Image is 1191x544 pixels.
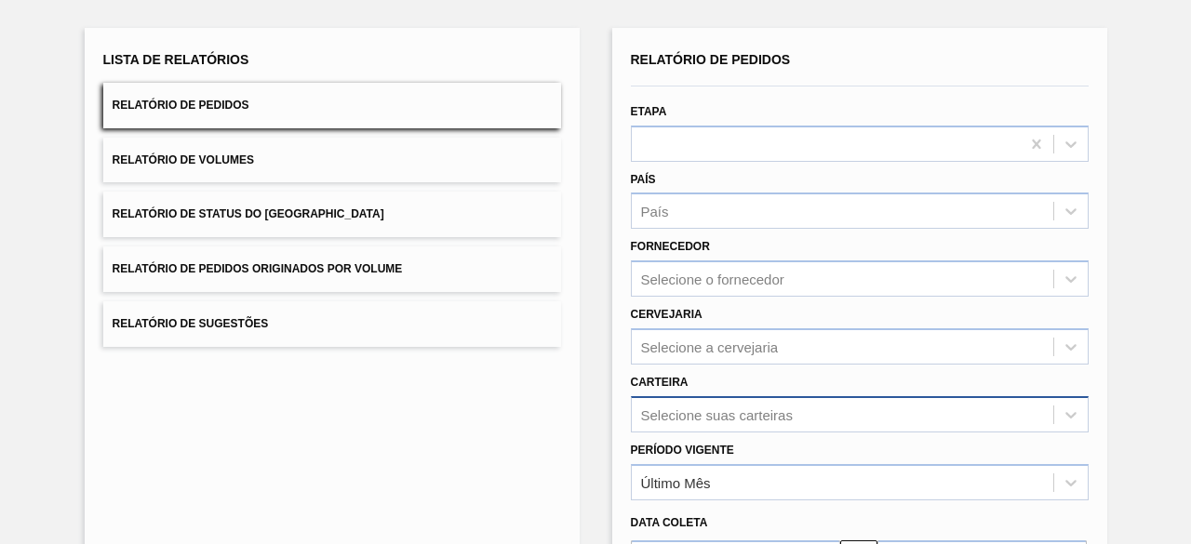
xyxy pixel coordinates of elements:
[641,204,669,219] div: País
[631,105,667,118] label: Etapa
[631,52,791,67] span: Relatório de Pedidos
[631,516,708,529] span: Data coleta
[103,192,561,237] button: Relatório de Status do [GEOGRAPHIC_DATA]
[631,308,703,321] label: Cervejaria
[103,138,561,183] button: Relatório de Volumes
[631,444,734,457] label: Período Vigente
[103,52,249,67] span: Lista de Relatórios
[103,83,561,128] button: Relatório de Pedidos
[631,173,656,186] label: País
[641,474,711,490] div: Último Mês
[103,246,561,292] button: Relatório de Pedidos Originados por Volume
[103,301,561,347] button: Relatório de Sugestões
[641,406,793,422] div: Selecione suas carteiras
[641,338,779,354] div: Selecione a cervejaria
[641,272,784,287] div: Selecione o fornecedor
[631,376,689,389] label: Carteira
[113,207,384,220] span: Relatório de Status do [GEOGRAPHIC_DATA]
[113,317,269,330] span: Relatório de Sugestões
[113,153,254,166] span: Relatório de Volumes
[113,99,249,112] span: Relatório de Pedidos
[113,262,403,275] span: Relatório de Pedidos Originados por Volume
[631,240,710,253] label: Fornecedor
